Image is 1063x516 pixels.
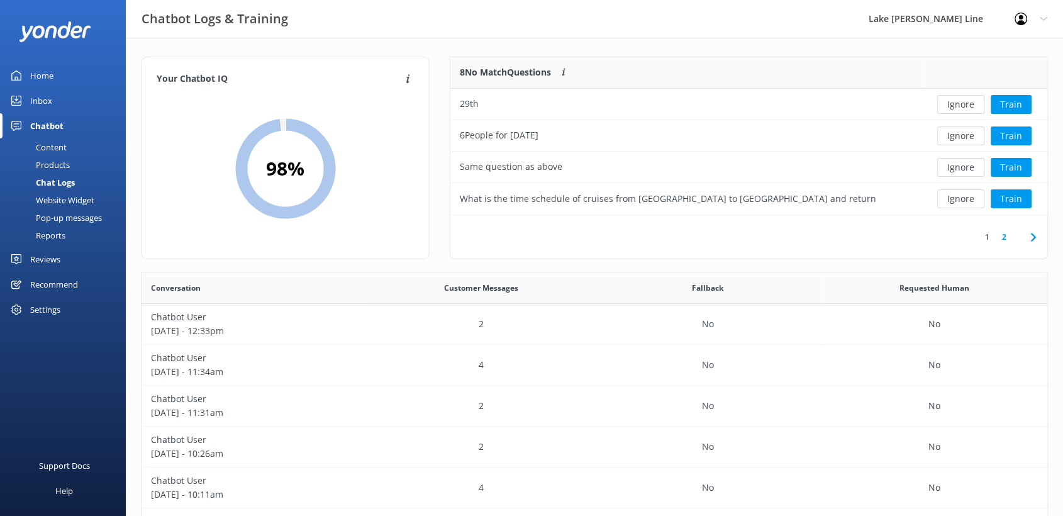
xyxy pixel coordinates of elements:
p: [DATE] - 11:31am [151,406,359,420]
div: Home [30,63,53,88]
button: Train [991,158,1032,177]
div: Settings [30,297,60,322]
span: Requested Human [899,282,969,294]
div: row [142,386,1047,427]
h3: Chatbot Logs & Training [142,9,288,29]
div: Chatbot [30,113,64,138]
button: Ignore [937,189,984,208]
p: No [702,440,714,454]
p: Chatbot User [151,433,359,447]
div: row [450,89,1047,120]
a: Reports [8,227,126,244]
p: 4 [479,358,484,372]
span: Customer Messages [444,282,518,294]
button: Ignore [937,95,984,114]
a: Content [8,138,126,156]
div: 6People for [DATE] [460,128,538,142]
p: No [702,399,714,413]
p: [DATE] - 10:26am [151,447,359,461]
div: Reports [8,227,65,244]
div: 29th [460,97,479,111]
div: Help [55,478,73,503]
p: 8 No Match Questions [460,65,551,79]
p: Chatbot User [151,474,359,488]
p: No [702,358,714,372]
p: 2 [479,317,484,331]
span: Conversation [151,282,201,294]
p: No [928,399,940,413]
div: Same question as above [460,160,562,174]
h2: 98 % [266,154,304,184]
p: [DATE] - 10:11am [151,488,359,502]
span: Fallback [692,282,723,294]
a: Products [8,156,126,174]
p: Chatbot User [151,310,359,324]
div: Website Widget [8,191,94,209]
button: Train [991,189,1032,208]
p: [DATE] - 12:33pm [151,324,359,338]
a: 1 [979,231,996,243]
p: Chatbot User [151,351,359,365]
p: 2 [479,399,484,413]
div: Reviews [30,247,60,272]
p: 4 [479,481,484,495]
a: 2 [996,231,1013,243]
button: Ignore [937,126,984,145]
div: row [450,120,1047,152]
div: Chat Logs [8,174,75,191]
div: Inbox [30,88,52,113]
div: Support Docs [39,453,90,478]
div: row [142,427,1047,468]
button: Train [991,126,1032,145]
div: grid [450,89,1047,215]
button: Train [991,95,1032,114]
p: No [928,317,940,331]
div: Pop-up messages [8,209,102,227]
div: row [142,345,1047,386]
a: Chat Logs [8,174,126,191]
div: row [450,183,1047,215]
div: Products [8,156,70,174]
div: Content [8,138,67,156]
div: row [142,468,1047,508]
h4: Your Chatbot IQ [157,72,402,86]
p: Chatbot User [151,392,359,406]
p: 2 [479,440,484,454]
button: Ignore [937,158,984,177]
div: What is the time schedule of cruises from [GEOGRAPHIC_DATA] to [GEOGRAPHIC_DATA] and return [460,192,876,206]
p: No [702,317,714,331]
p: No [928,440,940,454]
p: No [928,358,940,372]
p: No [928,481,940,495]
div: Recommend [30,272,78,297]
img: yonder-white-logo.png [19,21,91,42]
div: row [142,304,1047,345]
p: [DATE] - 11:34am [151,365,359,379]
p: No [702,481,714,495]
div: row [450,152,1047,183]
a: Pop-up messages [8,209,126,227]
a: Website Widget [8,191,126,209]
